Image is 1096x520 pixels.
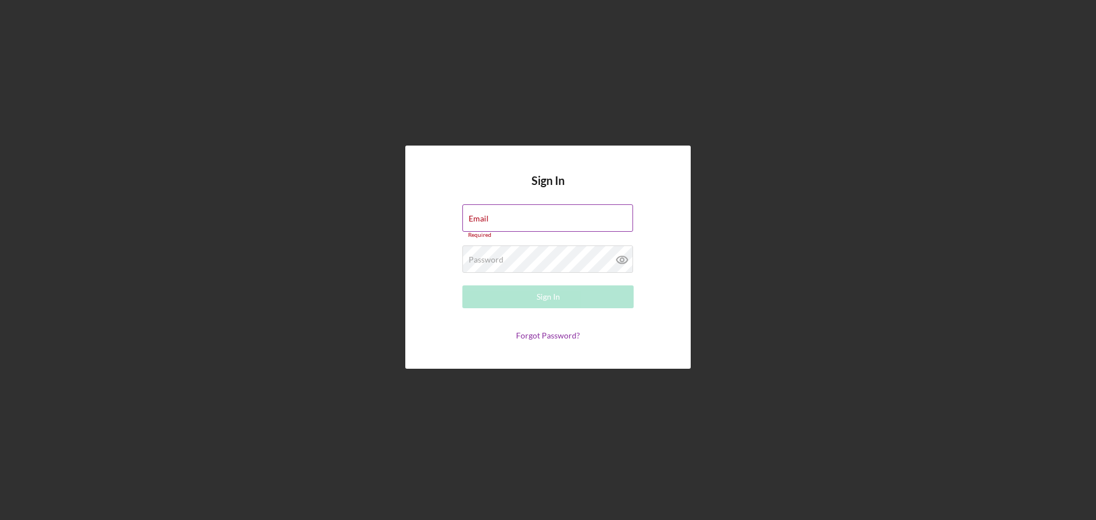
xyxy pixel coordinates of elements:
h4: Sign In [531,174,565,204]
div: Sign In [537,285,560,308]
button: Sign In [462,285,634,308]
a: Forgot Password? [516,330,580,340]
label: Password [469,255,503,264]
label: Email [469,214,489,223]
div: Required [462,232,634,239]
